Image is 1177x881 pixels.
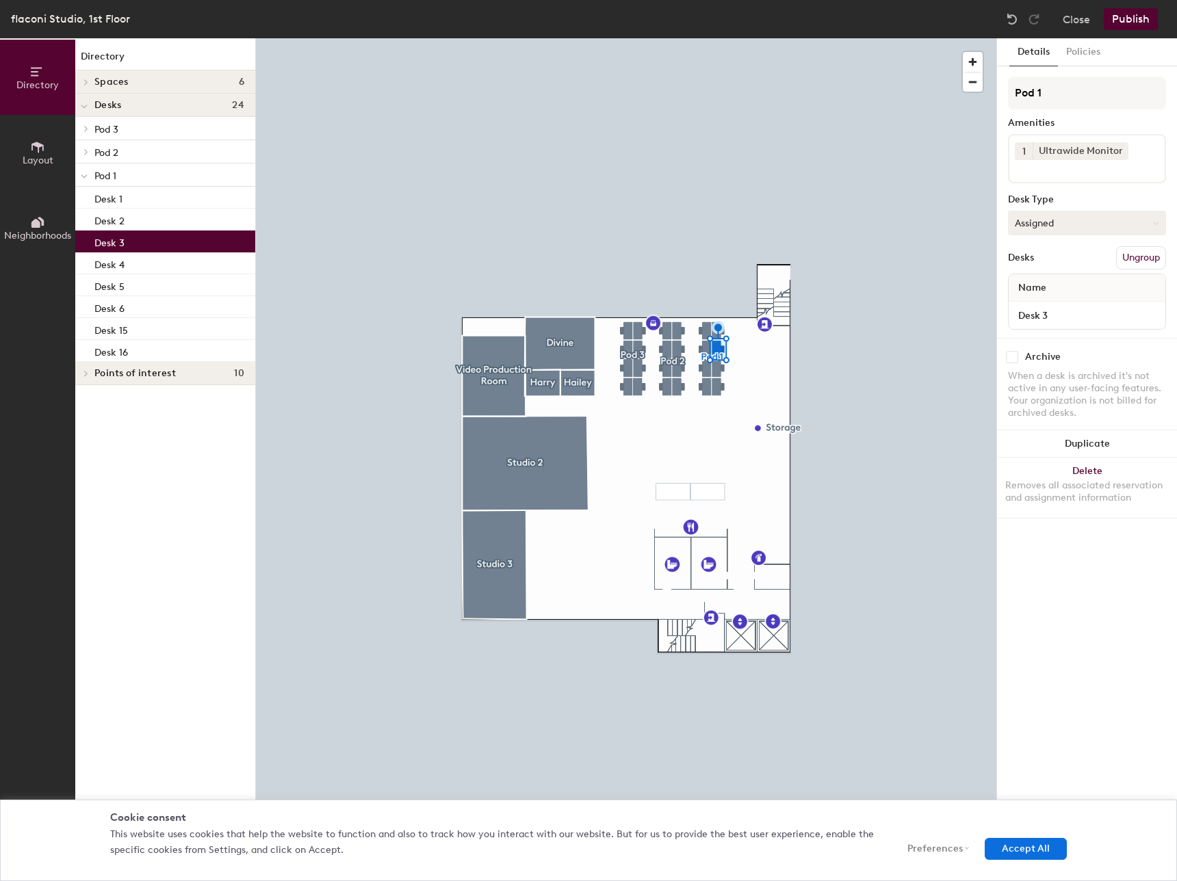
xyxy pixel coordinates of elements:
div: Removes all associated reservation and assignment information [1005,479,1169,504]
p: Desk 2 [94,211,125,227]
p: Desk 5 [94,277,125,293]
button: Preferences [890,838,974,860]
button: Duplicate [997,430,1177,458]
input: Unnamed desk [1011,306,1163,325]
span: Pod 3 [94,124,118,135]
p: Desk 16 [94,343,128,358]
p: This website uses cookies that help the website to function and also to track how you interact wi... [110,827,877,858]
div: Desks [1008,252,1034,263]
span: Pod 2 [94,147,118,159]
button: Ungroup [1116,246,1166,269]
p: Desk 15 [94,321,128,337]
span: 1 [1022,144,1026,159]
div: Amenities [1008,118,1166,129]
span: Spaces [94,77,129,88]
span: 10 [234,368,244,379]
div: Cookie consent [110,811,1067,825]
h1: Directory [75,49,255,70]
button: Accept All [985,838,1067,860]
p: Desk 4 [94,255,125,271]
div: When a desk is archived it's not active in any user-facing features. Your organization is not bil... [1008,370,1166,419]
span: Pod 1 [94,170,116,182]
span: 6 [239,77,244,88]
button: DeleteRemoves all associated reservation and assignment information [997,458,1177,518]
img: Undo [1005,12,1019,26]
img: Redo [1027,12,1041,26]
button: Close [1063,8,1090,30]
span: Desks [94,100,121,111]
div: Archive [1025,352,1061,363]
div: Ultrawide Monitor [1033,142,1128,160]
button: Publish [1104,8,1158,30]
span: 24 [232,100,244,111]
button: Details [1009,38,1058,66]
button: Policies [1058,38,1109,66]
p: Desk 1 [94,189,122,205]
div: Desk Type [1008,194,1166,205]
span: Layout [23,155,53,166]
button: 1 [1015,142,1033,160]
div: flaconi Studio, 1st Floor [11,10,130,27]
span: Name [1011,276,1053,300]
span: Points of interest [94,368,176,379]
span: Neighborhoods [4,230,71,241]
p: Desk 6 [94,299,125,315]
span: Directory [16,79,59,91]
button: Assigned [1008,211,1166,235]
p: Desk 3 [94,233,125,249]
